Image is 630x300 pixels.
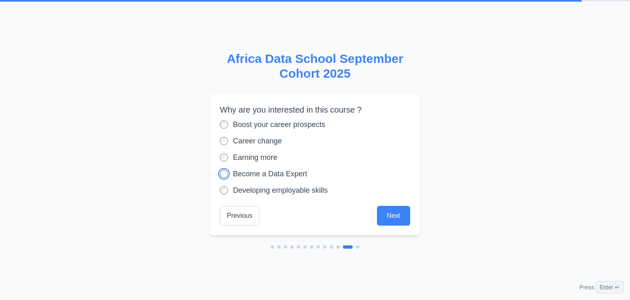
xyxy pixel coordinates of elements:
[596,281,623,293] span: Enter ↵
[210,51,420,81] h2: Africa Data School September Cohort 2025
[233,168,307,180] label: Become a Data Expert
[220,206,259,226] button: Previous
[233,185,328,196] label: Developing employable skills
[580,281,623,293] div: Press
[220,104,410,115] label: Why are you interested in this course ?
[377,206,410,226] button: Next
[233,135,282,147] label: Career change
[233,119,325,130] label: Boost your career prospects
[233,152,277,163] label: Earning more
